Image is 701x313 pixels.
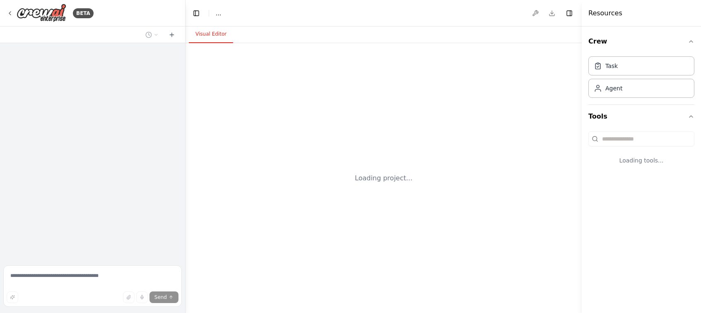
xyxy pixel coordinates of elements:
button: Send [149,291,178,303]
div: Task [605,62,618,70]
div: Loading tools... [588,150,694,171]
div: Agent [605,84,622,92]
button: Switch to previous chat [142,30,162,40]
img: Logo [17,4,66,22]
span: Send [154,294,167,301]
div: Loading project... [355,173,412,183]
div: Tools [588,128,694,178]
button: Start a new chat [165,30,178,40]
button: Crew [588,30,694,53]
div: Crew [588,53,694,104]
div: BETA [73,8,94,18]
button: Hide left sidebar [190,7,202,19]
span: ... [216,9,221,17]
h4: Resources [588,8,622,18]
button: Improve this prompt [7,291,18,303]
button: Click to speak your automation idea [136,291,148,303]
button: Visual Editor [189,26,233,43]
button: Upload files [123,291,135,303]
nav: breadcrumb [216,9,221,17]
button: Tools [588,105,694,128]
button: Hide right sidebar [564,7,575,19]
